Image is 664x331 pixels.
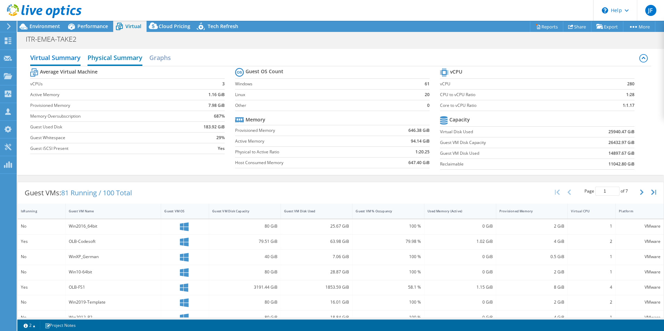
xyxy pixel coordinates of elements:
[356,238,421,245] div: 79.98 %
[428,268,493,276] div: 0 GiB
[164,209,197,213] div: Guest VM OS
[125,23,141,29] span: Virtual
[284,209,341,213] div: Guest VM Disk Used
[69,253,158,261] div: WinXP_German
[571,298,612,306] div: 2
[623,21,655,32] a: More
[69,314,158,321] div: Win2012_R2
[284,283,349,291] div: 1853.59 GiB
[235,148,373,155] label: Physical to Active Ratio
[619,283,661,291] div: VMware
[30,51,81,66] h2: Virtual Summary
[356,314,421,321] div: 100 %
[415,148,430,155] b: 1:20.25
[411,138,430,145] b: 94.14 GiB
[571,209,604,213] div: Virtual CPU
[212,209,269,213] div: Guest VM Disk Capacity
[40,68,98,75] b: Average Virtual Machine
[428,283,493,291] div: 1.15 GiB
[440,91,590,98] label: CPU to vCPU Ratio
[284,298,349,306] div: 16.01 GiB
[40,321,81,330] a: Project Notes
[591,21,623,32] a: Export
[19,321,40,330] a: 2
[450,68,462,75] b: vCPU
[30,23,60,29] span: Environment
[21,209,54,213] div: IsRunning
[449,116,470,123] b: Capacity
[428,238,493,245] div: 1.02 GiB
[425,80,430,87] b: 61
[571,268,612,276] div: 1
[69,268,158,276] div: Win10-64bit
[218,145,225,152] b: Yes
[530,21,563,32] a: Reports
[222,80,225,87] b: 3
[584,187,628,196] span: Page of
[499,222,565,230] div: 2 GiB
[212,222,277,230] div: 80 GiB
[30,91,178,98] label: Active Memory
[356,209,413,213] div: Guest VM % Occupancy
[212,268,277,276] div: 80 GiB
[212,253,277,261] div: 40 GiB
[235,159,373,166] label: Host Consumed Memory
[619,222,661,230] div: VMware
[21,283,62,291] div: Yes
[208,102,225,109] b: 7.98 GiB
[428,298,493,306] div: 0 GiB
[284,222,349,230] div: 25.67 GiB
[356,283,421,291] div: 58.1 %
[204,124,225,130] b: 183.92 GiB
[235,91,412,98] label: Linux
[571,314,612,321] div: 1
[571,238,612,245] div: 2
[21,238,62,245] div: Yes
[619,314,661,321] div: VMware
[625,188,628,194] span: 7
[216,134,225,141] b: 29%
[626,91,634,98] b: 1:28
[440,161,567,168] label: Reclaimable
[284,314,349,321] div: 18.84 GiB
[61,188,132,197] span: 81 Running / 100 Total
[440,102,590,109] label: Core to vCPU Ratio
[21,314,62,321] div: No
[619,209,652,213] div: Platform
[30,102,178,109] label: Provisioned Memory
[77,23,108,29] span: Performance
[619,253,661,261] div: VMware
[499,209,556,213] div: Provisioned Memory
[18,182,139,204] div: Guest VMs:
[212,314,277,321] div: 80 GiB
[427,102,430,109] b: 0
[212,298,277,306] div: 80 GiB
[440,139,567,146] label: Guest VM Disk Capacity
[235,138,373,145] label: Active Memory
[235,127,373,134] label: Provisioned Memory
[21,298,62,306] div: No
[428,253,493,261] div: 0 GiB
[499,314,565,321] div: 4 GiB
[235,80,412,87] label: Windows
[563,21,591,32] a: Share
[235,102,412,109] label: Other
[608,139,634,146] b: 26432.97 GiB
[284,238,349,245] div: 63.98 GiB
[69,283,158,291] div: OLB-FS1
[602,7,608,14] svg: \n
[21,268,62,276] div: No
[208,23,238,29] span: Tech Refresh
[623,102,634,109] b: 1:1.17
[619,268,661,276] div: VMware
[30,80,178,87] label: vCPUs
[69,298,158,306] div: Win2019-Template
[608,150,634,157] b: 14897.67 GiB
[23,35,87,43] h1: ITR-EMEA-TAKE2
[149,51,171,65] h2: Graphs
[88,51,142,66] h2: Physical Summary
[30,134,178,141] label: Guest Whitespace
[428,209,484,213] div: Used Memory (Active)
[159,23,190,29] span: Cloud Pricing
[246,68,283,75] b: Guest OS Count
